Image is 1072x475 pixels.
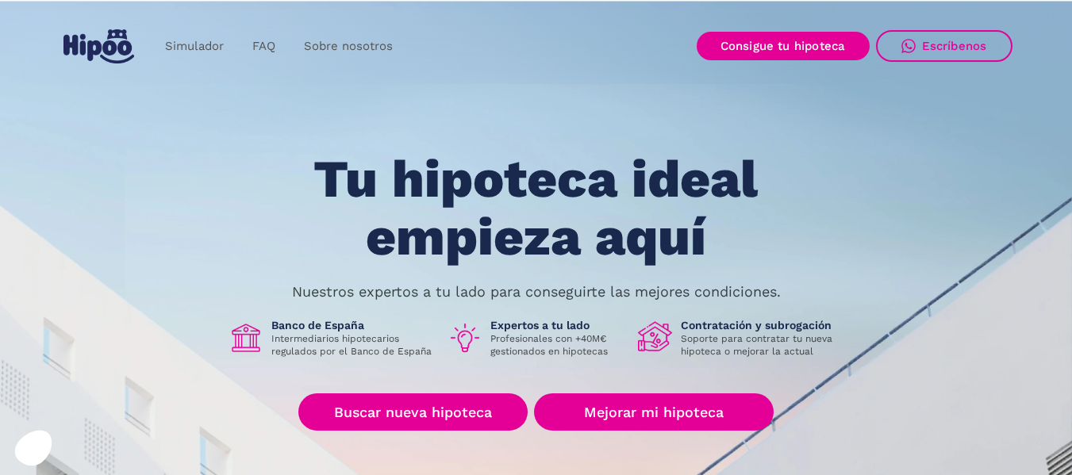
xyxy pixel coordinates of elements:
[490,332,625,358] p: Profesionales con +40M€ gestionados en hipotecas
[151,31,238,62] a: Simulador
[290,31,407,62] a: Sobre nosotros
[271,332,435,358] p: Intermediarios hipotecarios regulados por el Banco de España
[534,393,773,431] a: Mejorar mi hipoteca
[292,285,781,298] p: Nuestros expertos a tu lado para conseguirte las mejores condiciones.
[235,151,836,266] h1: Tu hipoteca ideal empieza aquí
[298,393,528,431] a: Buscar nueva hipoteca
[697,32,870,60] a: Consigue tu hipoteca
[238,31,290,62] a: FAQ
[922,39,987,53] div: Escríbenos
[876,30,1012,62] a: Escríbenos
[681,318,844,332] h1: Contratación y subrogación
[681,332,844,358] p: Soporte para contratar tu nueva hipoteca o mejorar la actual
[60,23,138,70] a: home
[490,318,625,332] h1: Expertos a tu lado
[271,318,435,332] h1: Banco de España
